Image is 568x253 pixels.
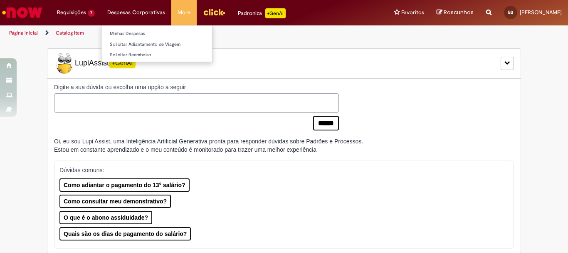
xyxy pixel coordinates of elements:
a: Minhas Despesas [101,29,212,38]
ul: Despesas Corporativas [101,25,213,62]
button: Como consultar meu demonstrativo? [59,195,171,208]
a: Rascunhos [437,9,474,17]
label: Digite a sua dúvida ou escolha uma opção a seguir [54,83,339,91]
span: Favoritos [401,8,424,17]
div: Oi, eu sou Lupi Assist, uma Inteligência Artificial Generativa pronta para responder dúvidas sobr... [54,137,363,154]
button: Como adiantar o pagamento do 13° salário? [59,178,190,192]
a: Solicitar Adiantamento de Viagem [101,40,212,49]
img: click_logo_yellow_360x200.png [203,6,225,18]
div: LupiLupiAssist+GenAI [47,48,521,78]
a: Solicitar Reembolso [101,50,212,60]
span: Requisições [57,8,86,17]
span: BS [508,10,513,15]
img: ServiceNow [1,4,44,21]
button: Quais são os dias de pagamento do salário? [59,227,191,240]
a: Página inicial [9,30,38,36]
div: Padroniza [238,8,286,18]
p: +GenAi [265,8,286,18]
span: 7 [88,10,95,17]
span: [PERSON_NAME] [520,9,562,16]
button: O que é o abono assiduidade? [59,211,152,224]
ul: Trilhas de página [6,25,373,41]
span: More [178,8,190,17]
p: Dúvidas comuns: [59,166,502,174]
span: +GenAI [109,56,136,68]
a: Catalog Item [56,30,84,36]
img: Lupi [54,53,75,74]
span: LupiAssist [54,53,136,74]
span: Despesas Corporativas [107,8,165,17]
span: Rascunhos [444,8,474,16]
